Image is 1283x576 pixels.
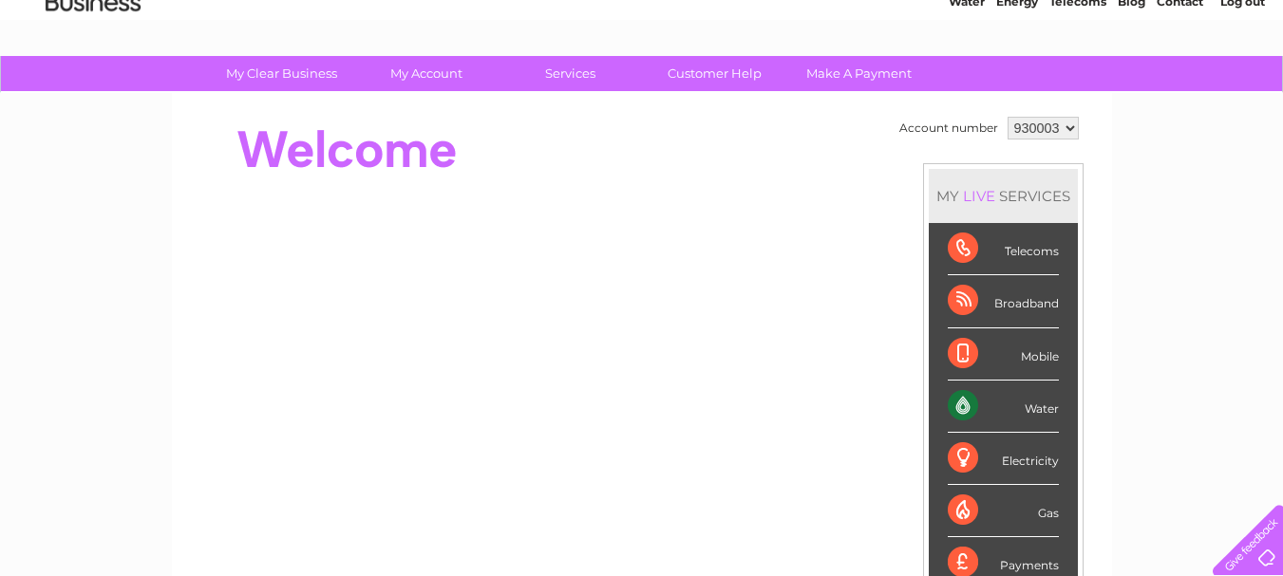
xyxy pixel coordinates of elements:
[959,187,999,205] div: LIVE
[1220,81,1265,95] a: Log out
[45,49,142,107] img: logo.png
[948,328,1059,381] div: Mobile
[1049,81,1106,95] a: Telecoms
[929,169,1078,223] div: MY SERVICES
[781,56,937,91] a: Make A Payment
[1118,81,1145,95] a: Blog
[949,81,985,95] a: Water
[948,433,1059,485] div: Electricity
[996,81,1038,95] a: Energy
[194,10,1091,92] div: Clear Business is a trading name of Verastar Limited (registered in [GEOGRAPHIC_DATA] No. 3667643...
[348,56,504,91] a: My Account
[948,223,1059,275] div: Telecoms
[1157,81,1203,95] a: Contact
[948,381,1059,433] div: Water
[948,485,1059,537] div: Gas
[948,275,1059,327] div: Broadband
[636,56,793,91] a: Customer Help
[895,112,1003,144] td: Account number
[203,56,360,91] a: My Clear Business
[492,56,649,91] a: Services
[925,9,1056,33] a: 0333 014 3131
